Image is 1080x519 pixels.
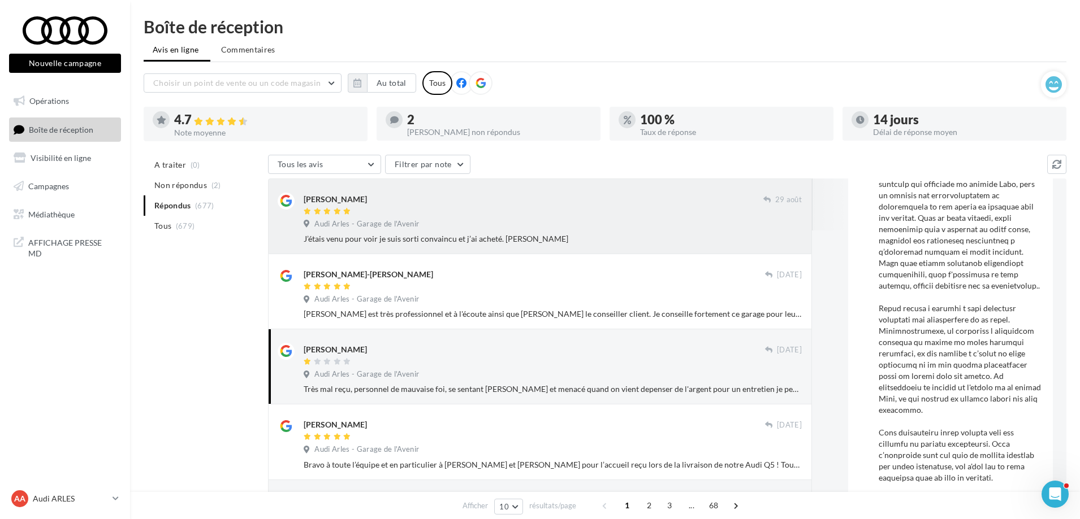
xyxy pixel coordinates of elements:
[7,203,123,226] a: Médiathèque
[221,44,275,55] span: Commentaires
[29,96,69,106] span: Opérations
[29,124,93,134] span: Boîte de réception
[304,344,367,355] div: [PERSON_NAME]
[873,128,1057,136] div: Délai de réponse moyen
[499,502,509,511] span: 10
[14,493,25,504] span: AA
[174,129,358,137] div: Note moyenne
[640,114,824,126] div: 100 %
[191,160,200,169] span: (0)
[529,500,576,511] span: résultats/page
[154,220,171,232] span: Tous
[304,194,367,205] div: [PERSON_NAME]
[618,496,636,514] span: 1
[33,493,108,504] p: Audi ARLES
[463,500,488,511] span: Afficher
[176,221,195,230] span: (679)
[660,496,679,514] span: 3
[314,369,419,380] span: Audi Arles - Garage de l'Avenir
[278,159,323,169] span: Tous les avis
[268,155,381,174] button: Tous les avis
[174,114,358,127] div: 4.7
[304,419,367,430] div: [PERSON_NAME]
[9,488,121,509] a: AA Audi ARLES
[1042,481,1069,508] iframe: Intercom live chat
[304,308,802,320] div: [PERSON_NAME] est très professionnel et à l'écoute ainsi que [PERSON_NAME] le conseiller client. ...
[144,18,1066,35] div: Boîte de réception
[144,73,342,93] button: Choisir un point de vente ou un code magasin
[304,269,433,280] div: [PERSON_NAME]-[PERSON_NAME]
[7,117,123,142] a: Boîte de réception
[640,496,658,514] span: 2
[7,146,123,170] a: Visibilité en ligne
[28,235,116,259] span: AFFICHAGE PRESSE MD
[682,496,701,514] span: ...
[407,128,591,136] div: [PERSON_NAME] non répondus
[154,180,207,191] span: Non répondus
[777,270,802,280] span: [DATE]
[777,420,802,430] span: [DATE]
[154,159,186,171] span: A traiter
[494,499,523,514] button: 10
[777,345,802,355] span: [DATE]
[348,73,416,93] button: Au total
[640,128,824,136] div: Taux de réponse
[304,383,802,395] div: Très mal reçu, personnel de mauvaise foi, se sentant [PERSON_NAME] et menacé quand on vient depen...
[873,114,1057,126] div: 14 jours
[314,294,419,304] span: Audi Arles - Garage de l'Avenir
[304,459,802,470] div: Bravo à toute l’équipe et en particulier à [PERSON_NAME] et [PERSON_NAME] pour l’accueil reçu lor...
[314,444,419,455] span: Audi Arles - Garage de l'Avenir
[775,195,802,205] span: 29 août
[422,71,452,95] div: Tous
[407,114,591,126] div: 2
[31,153,91,163] span: Visibilité en ligne
[9,54,121,73] button: Nouvelle campagne
[7,175,123,198] a: Campagnes
[28,209,75,219] span: Médiathèque
[211,181,221,190] span: (2)
[367,73,416,93] button: Au total
[7,89,123,113] a: Opérations
[304,233,802,245] div: J’étais venu pour voir je suis sorti convaincu et j’ai acheté. [PERSON_NAME]
[7,230,123,264] a: AFFICHAGE PRESSE MD
[314,219,419,229] span: Audi Arles - Garage de l'Avenir
[28,181,69,191] span: Campagnes
[153,78,321,88] span: Choisir un point de vente ou un code magasin
[705,496,723,514] span: 68
[385,155,470,174] button: Filtrer par note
